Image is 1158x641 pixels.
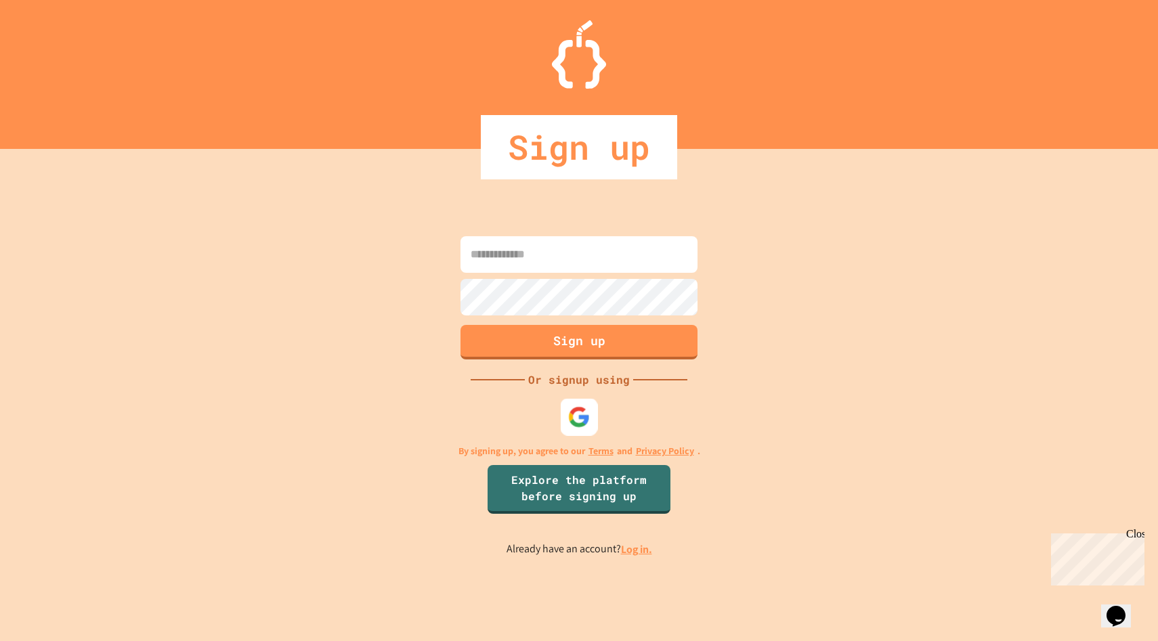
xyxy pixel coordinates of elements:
[488,465,670,514] a: Explore the platform before signing up
[5,5,93,86] div: Chat with us now!Close
[1101,587,1144,627] iframe: chat widget
[552,20,606,89] img: Logo.svg
[525,372,633,388] div: Or signup using
[507,541,652,558] p: Already have an account?
[460,325,698,359] button: Sign up
[481,115,677,179] div: Sign up
[588,444,614,458] a: Terms
[568,405,591,428] img: google-icon.svg
[458,444,700,458] p: By signing up, you agree to our and .
[636,444,694,458] a: Privacy Policy
[1046,528,1144,585] iframe: chat widget
[621,542,652,556] a: Log in.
